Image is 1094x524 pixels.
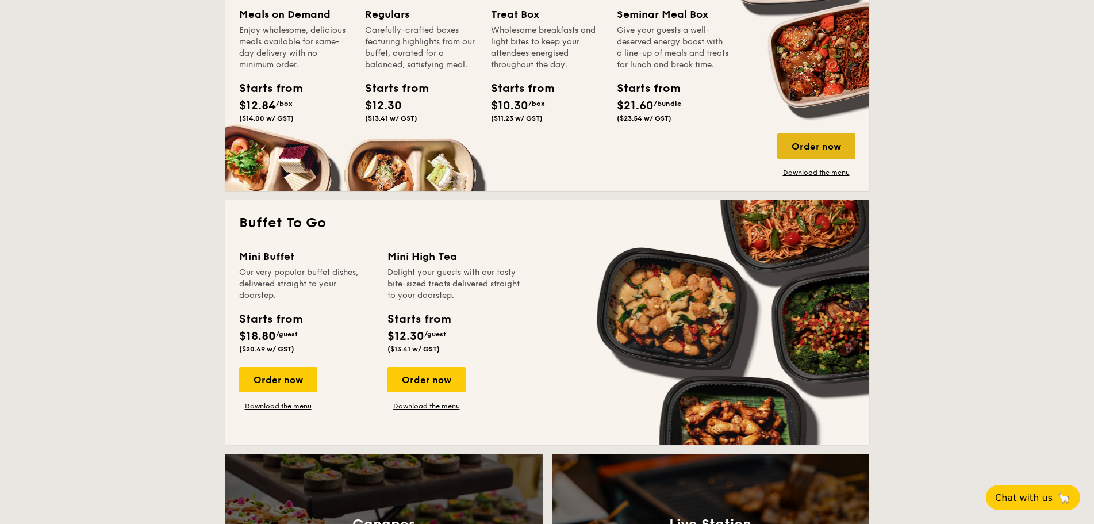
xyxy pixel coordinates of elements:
span: /bundle [654,100,681,108]
a: Download the menu [777,168,855,177]
a: Download the menu [239,401,317,411]
div: Carefully-crafted boxes featuring highlights from our buffet, curated for a balanced, satisfying ... [365,25,477,71]
span: $12.30 [387,330,424,343]
div: Seminar Meal Box [617,6,729,22]
a: Download the menu [387,401,466,411]
div: Meals on Demand [239,6,351,22]
div: Treat Box [491,6,603,22]
div: Order now [777,133,855,159]
button: Chat with us🦙 [986,485,1080,510]
span: 🦙 [1057,491,1071,504]
div: Starts from [239,311,302,328]
h2: Buffet To Go [239,214,855,232]
span: ($11.23 w/ GST) [491,114,543,123]
span: $10.30 [491,99,528,113]
span: $12.84 [239,99,276,113]
span: ($23.54 w/ GST) [617,114,671,123]
span: ($14.00 w/ GST) [239,114,294,123]
span: ($20.49 w/ GST) [239,345,294,353]
span: ($13.41 w/ GST) [387,345,440,353]
div: Starts from [365,80,417,97]
span: /box [528,100,545,108]
div: Mini High Tea [387,248,522,265]
span: /guest [276,330,298,338]
span: $12.30 [365,99,402,113]
div: Delight your guests with our tasty bite-sized treats delivered straight to your doorstep. [387,267,522,301]
div: Order now [387,367,466,392]
div: Enjoy wholesome, delicious meals available for same-day delivery with no minimum order. [239,25,351,71]
span: $18.80 [239,330,276,343]
div: Starts from [617,80,669,97]
span: ($13.41 w/ GST) [365,114,417,123]
div: Order now [239,367,317,392]
div: Our very popular buffet dishes, delivered straight to your doorstep. [239,267,374,301]
div: Starts from [491,80,543,97]
div: Regulars [365,6,477,22]
span: $21.60 [617,99,654,113]
div: Mini Buffet [239,248,374,265]
div: Give your guests a well-deserved energy boost with a line-up of meals and treats for lunch and br... [617,25,729,71]
div: Wholesome breakfasts and light bites to keep your attendees energised throughout the day. [491,25,603,71]
div: Starts from [239,80,291,97]
span: Chat with us [995,492,1053,503]
div: Starts from [387,311,450,328]
span: /guest [424,330,446,338]
span: /box [276,100,293,108]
